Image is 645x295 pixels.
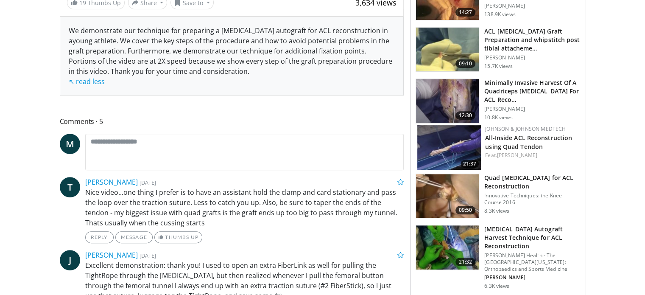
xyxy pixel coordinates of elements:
img: FZUcRHgrY5h1eNdH4xMDoxOjA4MTsiGN.150x105_q85_crop-smart_upscale.jpg [416,79,479,123]
p: 8.3K views [484,208,509,214]
span: young athlete. We cover the key steps of the procedure and how to avoid potential problems in the... [69,36,392,86]
a: T [60,177,80,197]
a: 21:32 [MEDICAL_DATA] Autograft Harvest Technique for ACL Reconstruction [PERSON_NAME] Health - Th... [416,225,580,289]
a: 09:50 Quad [MEDICAL_DATA] for ACL Reconstruction Innovative Techniques: the Knee Course 2016 8.3K... [416,174,580,219]
h3: ACL [MEDICAL_DATA] Graft Preparation and whipstitch post tibial attacheme… [484,27,580,53]
span: 21:32 [455,258,476,266]
a: Message [115,231,153,243]
img: fcd25dcc-37e0-47d4-9dbd-aefa6248d539.150x105_q85_crop-smart_upscale.jpg [417,125,481,170]
p: [PERSON_NAME] [484,3,580,9]
small: [DATE] [140,252,156,259]
a: Johnson & Johnson MedTech [485,125,566,132]
span: 09:10 [455,59,476,68]
p: Nice video...one thing I prefer is to have an assistant hold the clamp and card stationary and pa... [85,187,404,228]
span: 21:37 [461,160,479,168]
p: 138.9K views [484,11,515,18]
a: Thumbs Up [154,231,202,243]
a: [PERSON_NAME] [85,177,138,187]
p: 10.8K views [484,114,512,121]
span: 14:27 [455,8,476,17]
small: [DATE] [140,179,156,186]
a: 12:30 Minimally Invasive Harvest Of A Quadriceps [MEDICAL_DATA] For ACL Reco… [PERSON_NAME] 10.8K... [416,79,580,124]
a: 21:37 [417,125,481,170]
p: [PERSON_NAME] [484,54,580,61]
span: 12:30 [455,111,476,120]
a: ↖ read less [69,77,105,86]
span: 09:50 [455,206,476,214]
h3: [MEDICAL_DATA] Autograft Harvest Technique for ACL Reconstruction [484,225,580,250]
img: 4fa9f870-cdb3-4969-9e53-29e10e3a135f.150x105_q85_crop-smart_upscale.jpg [416,225,479,270]
img: Shelton_quad_tendon_1.png.150x105_q85_crop-smart_upscale.jpg [416,174,479,218]
h3: Quad [MEDICAL_DATA] for ACL Reconstruction [484,174,580,191]
a: 09:10 ACL [MEDICAL_DATA] Graft Preparation and whipstitch post tibial attacheme… [PERSON_NAME] 15... [416,27,580,72]
div: Feat. [485,152,578,159]
a: All-Inside ACL Reconstruction using Quad Tendon [485,134,572,151]
p: [PERSON_NAME] Health - The [GEOGRAPHIC_DATA][US_STATE]: Orthopaedics and Sports Medicine [484,252,580,273]
div: We demonstrate our technique for preparing a [MEDICAL_DATA] autograft for ACL reconstruction in a [69,25,395,87]
h3: Minimally Invasive Harvest Of A Quadriceps [MEDICAL_DATA] For ACL Reco… [484,79,580,104]
p: 6.3K views [484,283,509,289]
p: [PERSON_NAME] [484,106,580,112]
a: [PERSON_NAME] [497,152,537,159]
a: Reply [85,231,114,243]
p: Innovative Techniques: the Knee Course 2016 [484,192,580,206]
p: 15.7K views [484,63,512,70]
a: J [60,250,80,270]
img: -TiYc6krEQGNAzh34xMDoxOjBrO-I4W8.150x105_q85_crop-smart_upscale.jpg [416,28,479,72]
span: Comments 5 [60,116,404,127]
a: [PERSON_NAME] [85,250,138,260]
p: [PERSON_NAME] [484,274,580,281]
a: M [60,134,80,154]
